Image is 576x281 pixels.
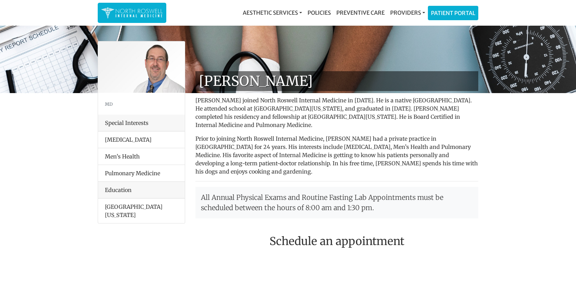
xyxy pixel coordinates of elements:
[98,165,185,182] li: Pulmonary Medicine
[334,6,387,20] a: Preventive Care
[98,41,185,93] img: Dr. George Kanes
[195,135,478,176] p: Prior to joining North Roswell Internal Medicine, [PERSON_NAME] had a private practice in [GEOGRA...
[98,182,185,199] div: Education
[195,71,478,91] h1: [PERSON_NAME]
[195,235,478,248] h2: Schedule an appointment
[98,131,185,148] li: [MEDICAL_DATA]
[428,6,478,20] a: Patient Portal
[98,199,185,223] li: [GEOGRAPHIC_DATA][US_STATE]
[387,6,428,20] a: Providers
[240,6,305,20] a: Aesthetic Services
[105,101,113,107] small: MD
[195,187,478,218] p: All Annual Physical Exams and Routine Fasting Lab Appointments must be scheduled between the hour...
[305,6,334,20] a: Policies
[98,115,185,131] div: Special Interests
[195,96,478,129] p: [PERSON_NAME] joined North Roswell Internal Medicine in [DATE]. He is a native [GEOGRAPHIC_DATA]....
[101,6,163,20] img: North Roswell Internal Medicine
[98,148,185,165] li: Men’s Health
